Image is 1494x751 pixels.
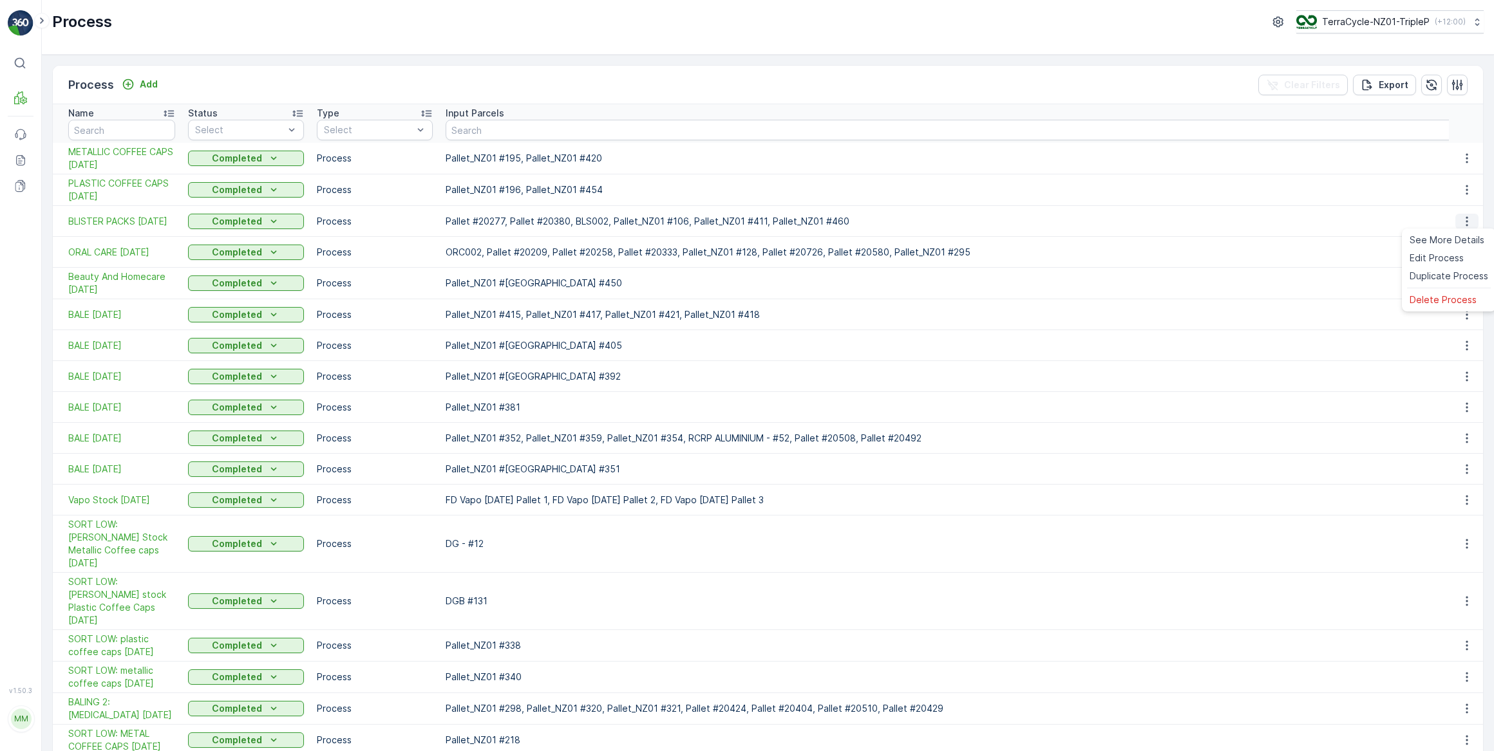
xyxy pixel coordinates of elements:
img: logo [8,10,33,36]
p: Completed [212,702,262,715]
p: Process [317,339,433,352]
button: Completed [188,151,304,166]
button: Completed [188,638,304,653]
span: Tare Weight : [11,275,72,286]
span: ORAL CARE [DATE] [68,246,175,259]
span: SORT LOW: [PERSON_NAME] Stock Metallic Coffee caps [DATE] [68,518,175,570]
p: Process [317,277,433,290]
span: Material : [11,317,55,328]
span: BALE [DATE] [68,339,175,352]
span: Name : [11,211,43,222]
p: Process [317,308,433,321]
span: SORT LOW: plastic coffee caps [DATE] [68,633,175,658]
p: Select [195,124,284,136]
p: Clear Filters [1284,79,1340,91]
span: Edit Process [1410,252,1464,264]
button: Completed [188,536,304,552]
span: SORT LOW: metallic coffee caps [DATE] [68,664,175,690]
p: Completed [212,215,262,228]
p: Process [317,639,433,652]
button: Completed [188,492,304,508]
p: Completed [212,639,262,652]
button: Add [117,77,163,92]
button: Clear Filters [1258,75,1348,95]
p: Add [140,78,158,91]
p: Type [317,107,339,120]
span: Vapo Stock [DATE] [68,494,175,506]
button: Completed [188,245,304,260]
p: Completed [212,494,262,506]
button: Completed [188,338,304,353]
p: Completed [212,370,262,383]
p: Process [52,12,112,32]
p: Completed [212,432,262,445]
span: 137.92 [75,232,104,243]
span: 30 [72,275,84,286]
span: Beauty And Homecare [DATE] [68,270,175,296]
a: ORAL CARE 8/09/2025 [68,246,175,259]
span: NZ-PI0008 I Blister Packs [55,317,169,328]
p: Process [317,463,433,476]
a: See More Details [1404,231,1493,249]
p: Status [188,107,218,120]
a: Beauty And Homecare 31/7/25 [68,270,175,296]
span: BALE [DATE] [68,432,175,445]
a: SORT LOW: plastic coffee caps 26/05/25 [68,633,175,658]
button: Completed [188,369,304,384]
span: BALE [DATE] [68,308,175,321]
a: BALE 24/06/2025 [68,432,175,445]
a: SORT LOW: metallic coffee caps 26/05/25 [68,664,175,690]
span: Asset Type : [11,296,68,307]
button: Completed [188,593,304,609]
a: SORT LOW: Napier Stock Metallic Coffee caps 28/05/25 [68,518,175,570]
a: PLASTIC COFFEE CAPS 18/09/2025 [68,177,175,203]
p: Process [317,537,433,550]
img: TC_7kpGtVS.png [1296,15,1317,29]
button: Completed [188,182,304,198]
p: Completed [212,401,262,414]
p: Input Parcels [446,107,504,120]
div: MM [11,709,32,729]
span: METALLIC COFFEE CAPS [DATE] [68,145,175,171]
p: Process [317,401,433,414]
a: BLISTER PACKS 8/09/2025 [68,215,175,228]
button: Completed [188,307,304,322]
button: Completed [188,400,304,415]
a: BALE 12/07/2025 [68,370,175,383]
span: Net Weight : [11,254,68,264]
p: Process [317,734,433,746]
p: Process [317,370,433,383]
span: See More Details [1410,234,1484,246]
button: Completed [188,214,304,229]
p: Process [317,432,433,445]
p: Completed [212,152,262,165]
span: BALE [DATE] [68,463,175,476]
span: Pallet #20277 [43,211,106,222]
span: PLASTIC COFFEE CAPS [DATE] [68,177,175,203]
p: Completed [212,308,262,321]
p: TerraCycle-NZ01-TripleP [1322,15,1430,28]
p: Process [317,702,433,715]
button: MM [8,697,33,741]
button: Completed [188,275,304,291]
p: Select [324,124,413,136]
p: Name [68,107,94,120]
p: Export [1379,79,1408,91]
p: Completed [212,734,262,746]
p: Process [317,246,433,259]
a: Vapo Stock 19/6/25 [68,494,175,506]
a: BALE 08/07/2025 [68,401,175,414]
button: Completed [188,431,304,446]
span: BALING 2: [MEDICAL_DATA] [DATE] [68,696,175,721]
p: Completed [212,595,262,607]
p: ( +12:00 ) [1435,17,1466,27]
a: METALLIC COFFEE CAPS 18/09/2025 [68,145,175,171]
span: v 1.50.3 [8,687,33,694]
p: Completed [212,246,262,259]
button: Export [1353,75,1416,95]
button: Completed [188,732,304,748]
a: SORT LOW: Napier stock Plastic Coffee Caps 28/05/25 [68,575,175,627]
span: Total Weight : [11,232,75,243]
p: Process [317,152,433,165]
a: BALING 2: ALI FLEX 21/05/25 [68,696,175,721]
